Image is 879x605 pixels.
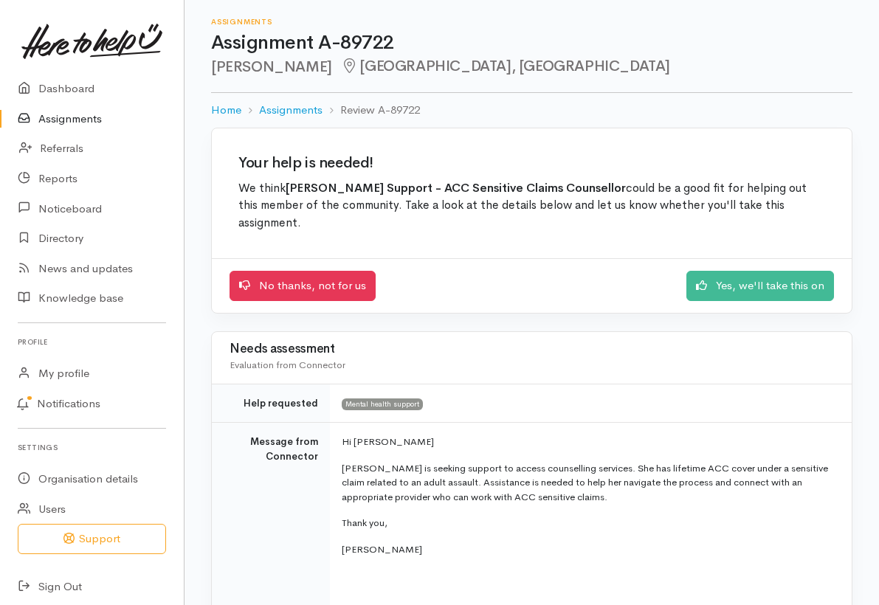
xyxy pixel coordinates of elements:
[238,155,825,171] h2: Your help is needed!
[211,93,852,128] nav: breadcrumb
[342,516,834,530] p: Thank you,
[286,181,626,196] b: [PERSON_NAME] Support - ACC Sensitive Claims Counsellor
[259,102,323,119] a: Assignments
[341,57,670,75] span: [GEOGRAPHIC_DATA], [GEOGRAPHIC_DATA]
[18,438,166,457] h6: Settings
[211,58,852,75] h2: [PERSON_NAME]
[230,271,376,301] a: No thanks, not for us
[342,542,834,557] p: [PERSON_NAME]
[211,18,852,26] h6: Assignments
[18,332,166,352] h6: Profile
[342,435,834,449] p: Hi [PERSON_NAME]
[211,102,241,119] a: Home
[18,524,166,554] button: Support
[230,342,834,356] h3: Needs assessment
[211,32,852,54] h1: Assignment A-89722
[230,359,345,371] span: Evaluation from Connector
[238,180,825,232] p: We think could be a good fit for helping out this member of the community. Take a look at the det...
[212,384,330,423] td: Help requested
[686,271,834,301] a: Yes, we'll take this on
[342,461,834,505] p: [PERSON_NAME] is seeking support to access counselling services. She has lifetime ACC cover under...
[323,102,420,119] li: Review A-89722
[342,398,423,410] span: Mental health support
